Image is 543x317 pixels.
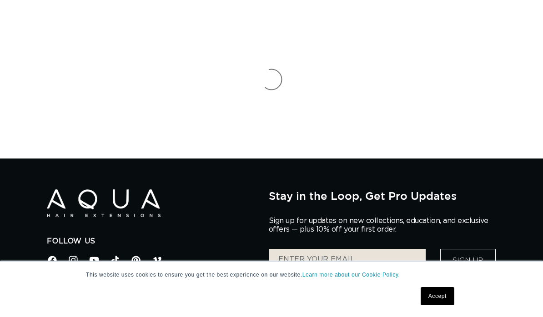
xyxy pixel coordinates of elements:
[47,237,255,246] h2: Follow Us
[269,189,496,202] h2: Stay in the Loop, Get Pro Updates
[47,189,161,217] img: Aqua Hair Extensions
[86,271,457,279] p: This website uses cookies to ensure you get the best experience on our website.
[421,287,454,305] a: Accept
[440,249,496,272] button: Sign Up
[269,217,496,234] p: Sign up for updates on new collections, education, and exclusive offers — plus 10% off your first...
[302,272,400,278] a: Learn more about our Cookie Policy.
[269,249,426,272] input: ENTER YOUR EMAIL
